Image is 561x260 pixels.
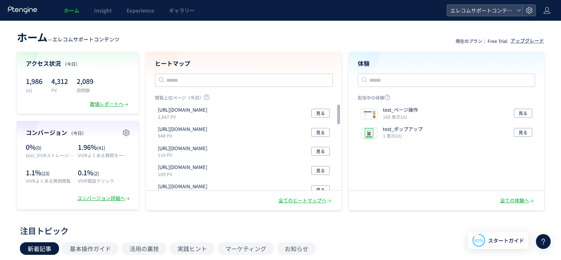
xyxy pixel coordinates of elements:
p: VIVRよくある質問モーダル起動 [78,152,130,158]
span: (0) [36,144,41,151]
span: 見る [316,147,325,156]
span: （今日） [62,61,80,67]
p: 配信中の体験 [358,94,536,104]
p: 4,312 [51,75,68,87]
button: 見る [311,128,330,137]
p: 948 PV [158,132,210,139]
img: 8e2a32dfbf486b88cebfde819ac9d4d81754528545276.jpeg [361,109,377,119]
p: VIVRよくある質問閲覧 [26,178,74,184]
span: 見る [316,128,325,137]
span: (2) [93,170,99,177]
i: 168 表示UU [383,114,407,120]
p: https://qa.elecom.co.jp/sp/faq_detail.html [158,107,207,114]
p: 1.1% [26,168,74,178]
button: 見る [311,166,330,175]
p: test_ページ操作 [383,107,418,114]
p: 1,986 [26,75,42,87]
div: 注目トピック [20,225,537,236]
button: 実践ヒント [170,242,215,255]
p: 2,089 [77,75,93,87]
p: https://qa.elecom.co.jp/faq_detail.html [158,126,207,133]
p: 2,847 PV [158,114,210,120]
p: 0.1% [78,168,130,178]
span: 見る [519,109,527,118]
div: 数値レポートへ [90,101,130,108]
button: 見る [311,185,330,194]
span: スタートガイド [488,237,524,244]
i: 1 表示UU [383,132,402,139]
p: 1.96% [78,142,130,152]
span: 見る [519,128,527,137]
h4: 体験 [358,59,536,68]
span: (41) [97,144,105,151]
p: test_VIVRストレージ流入 [26,152,74,158]
h4: ヒートマップ [155,59,333,68]
span: 見る [316,166,325,175]
p: 閲覧上位ページ（今日） [155,94,333,104]
p: 109 PV [158,171,210,177]
p: https://qa.elecom.co.jp/faq_list.html [158,183,207,190]
span: (23) [41,170,49,177]
h4: コンバージョン [26,128,130,137]
button: 活用の裏技 [122,242,167,255]
p: UU [26,87,42,93]
span: エレコムサポートコンテンツ [448,5,514,16]
button: 見る [311,147,330,156]
span: Insight [94,7,112,14]
span: （今日） [69,130,86,136]
button: お知らせ [277,242,316,255]
div: アップグレード [510,37,544,44]
p: test_ポップアップ [383,126,423,133]
p: PV [51,87,68,93]
button: マーケティング [218,242,274,255]
img: 0e3746da3b84ba14ce0598578e8e59761754529309659.png [361,128,377,138]
div: 全てのヒートマップへ [278,197,333,204]
h4: アクセス状況 [26,59,130,68]
p: 現在のプラン： Free Trial [456,38,508,44]
span: 85% [474,237,484,243]
p: 84 PV [158,190,210,196]
button: 基本操作ガイド [62,242,119,255]
button: 見る [514,109,532,118]
p: https://vivr.elecom.co.jp/1/support_top [158,164,207,171]
button: 新着記事 [20,242,59,255]
span: Experience [127,7,154,14]
p: VIVR電話クリック [78,178,130,184]
div: 全ての体験へ [500,197,535,204]
span: 見る [316,185,325,194]
button: 見る [514,128,532,137]
p: 訪問数 [77,87,93,93]
button: 見る [311,109,330,118]
p: 0% [26,142,74,152]
p: 119 PV [158,152,210,158]
span: エレコムサポートコンテンツ [52,36,120,43]
div: コンバージョン詳細へ [77,195,131,202]
div: — [17,30,120,44]
p: https://qa.elecom.co.jp/sp/faq_list.html [158,145,207,152]
span: ギャラリー [169,7,195,14]
span: 見る [316,109,325,118]
span: ホーム [64,7,79,14]
span: ホーム [17,30,48,44]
